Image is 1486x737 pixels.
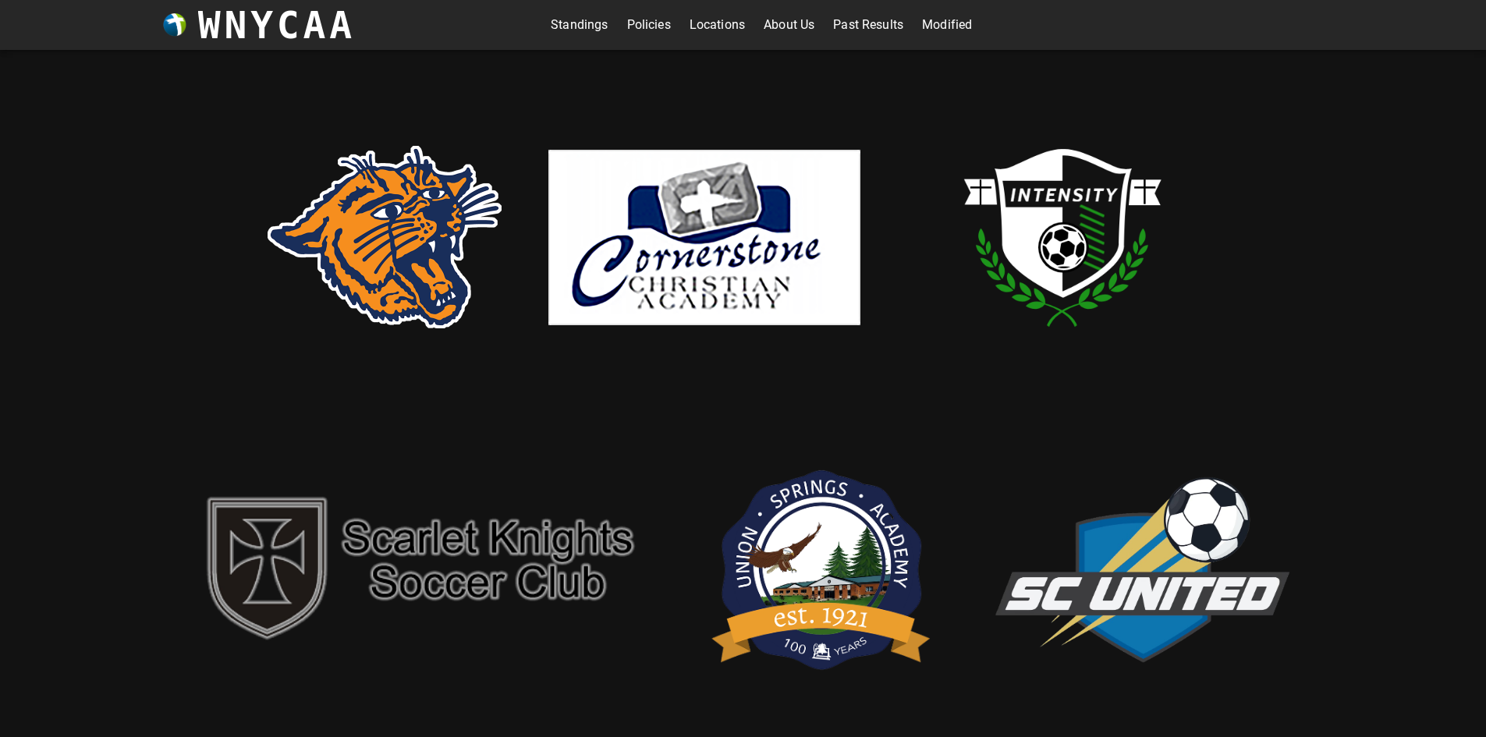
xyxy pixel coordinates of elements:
[551,12,608,37] a: Standings
[163,13,186,37] img: wnycaaBall.png
[690,12,745,37] a: Locations
[985,460,1297,673] img: scUnited.png
[833,12,903,37] a: Past Results
[907,81,1219,393] img: intensity.png
[627,12,671,37] a: Policies
[268,146,502,328] img: rsd.png
[548,150,860,325] img: cornerstone.png
[190,482,658,650] img: sk.png
[198,3,356,47] h3: WNYCAA
[704,445,938,687] img: usa.png
[764,12,814,37] a: About Us
[922,12,972,37] a: Modified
